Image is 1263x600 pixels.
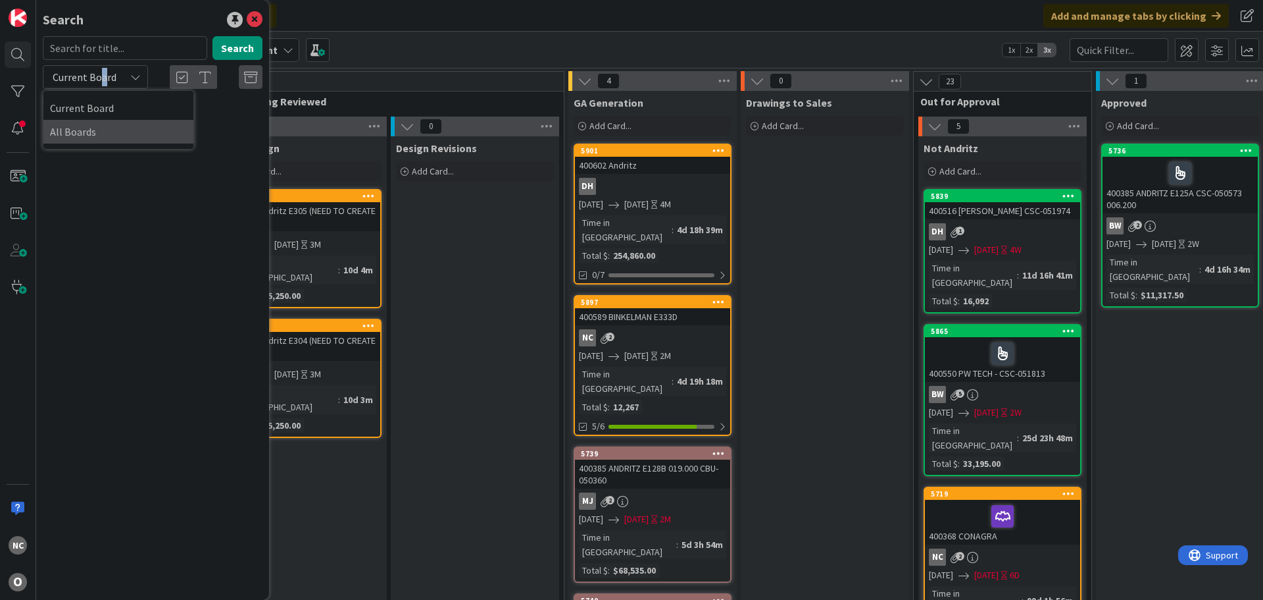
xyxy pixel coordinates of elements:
[579,349,603,363] span: [DATE]
[610,400,642,414] div: 12,267
[1125,73,1147,89] span: 1
[1152,237,1176,251] span: [DATE]
[925,190,1080,202] div: 5839
[925,190,1080,219] div: 5839400516 [PERSON_NAME] CSC-051974
[956,227,964,235] span: 1
[225,190,380,202] div: 5890
[929,568,953,582] span: [DATE]
[338,393,340,407] span: :
[925,202,1080,219] div: 400516 [PERSON_NAME] CSC-051974
[575,493,730,510] div: MJ
[770,73,792,89] span: 0
[212,36,262,60] button: Search
[597,73,620,89] span: 4
[574,144,731,285] a: 5901400602 AndritzDH[DATE][DATE]4MTime in [GEOGRAPHIC_DATA]:4d 18h 39mTotal $:254,860.000/7
[929,549,946,566] div: NC
[974,406,999,420] span: [DATE]
[581,146,730,155] div: 5901
[925,386,1080,403] div: BW
[1102,145,1258,157] div: 5736
[579,512,603,526] span: [DATE]
[575,448,730,489] div: 5739400385 ANDRITZ E128B 019.000 CBU- 050360
[575,329,730,346] div: NC
[925,488,1080,545] div: 5719400368 CONAGRA
[229,385,338,414] div: Time in [GEOGRAPHIC_DATA]
[956,389,964,398] span: 5
[574,447,731,583] a: 5739400385 ANDRITZ E128B 019.000 CBU- 050360MJ[DATE][DATE]2MTime in [GEOGRAPHIC_DATA]:5d 3h 54mTo...
[220,95,547,108] span: Engineering Reviewed
[678,537,726,552] div: 5d 3h 54m
[575,296,730,308] div: 5897
[1003,43,1020,57] span: 1x
[224,189,382,308] a: 5890400583 Andritz E305 (NEED TO CREATE DXFS)[DATE][DATE]3MTime in [GEOGRAPHIC_DATA]:10d 4mTotal ...
[606,333,614,341] span: 2
[340,393,376,407] div: 10d 3m
[610,563,659,578] div: $68,535.00
[929,294,958,308] div: Total $
[579,198,603,211] span: [DATE]
[931,327,1080,336] div: 5865
[225,202,380,231] div: 400583 Andritz E305 (NEED TO CREATE DXFS)
[660,349,671,363] div: 2M
[929,423,1017,452] div: Time in [GEOGRAPHIC_DATA]
[412,165,454,177] span: Add Card...
[624,512,649,526] span: [DATE]
[1043,4,1229,28] div: Add and manage tabs by clicking
[920,95,1075,108] span: Out for Approval
[1102,145,1258,213] div: 5736400385 ANDRITZ E125A CSC-050573 006.200
[608,248,610,263] span: :
[925,549,1080,566] div: NC
[1117,120,1159,132] span: Add Card...
[1106,237,1131,251] span: [DATE]
[1019,268,1076,283] div: 11d 16h 41m
[338,263,340,277] span: :
[589,120,631,132] span: Add Card...
[43,96,193,120] a: Current Board
[960,456,1004,471] div: 33,195.00
[1010,406,1022,420] div: 2W
[1010,568,1020,582] div: 6D
[674,223,726,237] div: 4d 18h 39m
[1106,288,1135,302] div: Total $
[929,406,953,420] span: [DATE]
[606,496,614,505] span: 2
[225,320,380,332] div: 5889
[1017,431,1019,445] span: :
[1101,144,1259,308] a: 5736400385 ANDRITZ E125A CSC-050573 006.200BW[DATE][DATE]2WTime in [GEOGRAPHIC_DATA]:4d 16h 34mTo...
[660,512,671,526] div: 2M
[1133,221,1142,229] span: 2
[28,2,60,18] span: Support
[672,374,674,389] span: :
[231,192,380,201] div: 5890
[1108,146,1258,155] div: 5736
[1201,262,1254,277] div: 4d 16h 34m
[43,36,207,60] input: Search for title...
[579,367,672,396] div: Time in [GEOGRAPHIC_DATA]
[579,178,596,195] div: DH
[929,243,953,257] span: [DATE]
[229,256,338,285] div: Time in [GEOGRAPHIC_DATA]
[274,238,299,252] span: [DATE]
[579,563,608,578] div: Total $
[310,368,321,381] div: 3M
[224,319,382,438] a: 5889400582 Andritz E304 (NEED TO CREATE DXFS)[DATE][DATE]3MTime in [GEOGRAPHIC_DATA]:10d 3mTotal ...
[925,500,1080,545] div: 400368 CONAGRA
[579,400,608,414] div: Total $
[260,288,304,303] div: 25,250.00
[1199,262,1201,277] span: :
[579,493,596,510] div: MJ
[931,489,1080,499] div: 5719
[1102,217,1258,234] div: BW
[53,70,116,84] span: Current Board
[608,563,610,578] span: :
[1070,38,1168,62] input: Quick Filter...
[396,142,477,155] span: Design Revisions
[674,374,726,389] div: 4d 19h 18m
[660,198,671,211] div: 4M
[9,9,27,27] img: Visit kanbanzone.com
[9,573,27,591] div: O
[924,189,1081,314] a: 5839400516 [PERSON_NAME] CSC-051974DH[DATE][DATE]4WTime in [GEOGRAPHIC_DATA]:11d 16h 41mTotal $:1...
[340,263,376,277] div: 10d 4m
[574,96,643,109] span: GA Generation
[231,321,380,331] div: 5889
